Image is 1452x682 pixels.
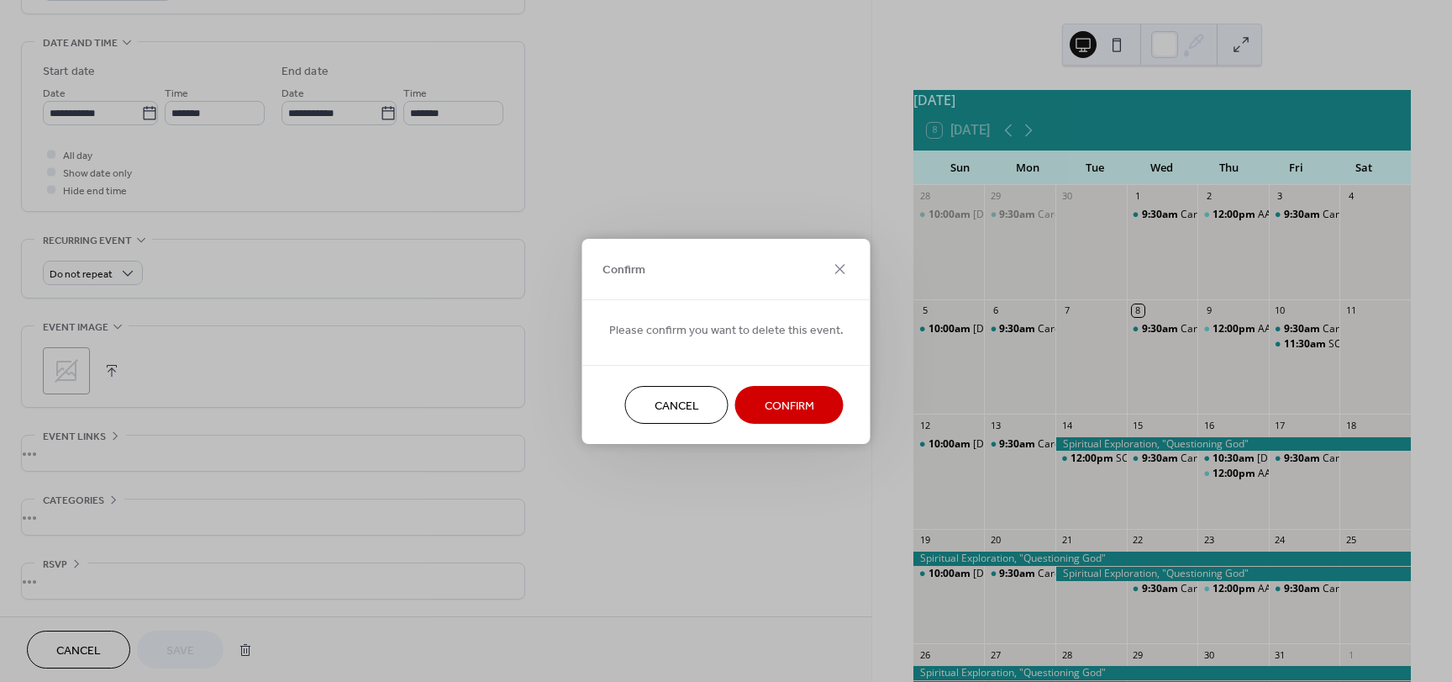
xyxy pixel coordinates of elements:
[625,386,729,424] button: Cancel
[609,321,844,339] span: Please confirm you want to delete this event.
[735,386,844,424] button: Confirm
[602,262,645,279] span: Confirm
[765,397,814,415] span: Confirm
[655,397,699,415] span: Cancel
